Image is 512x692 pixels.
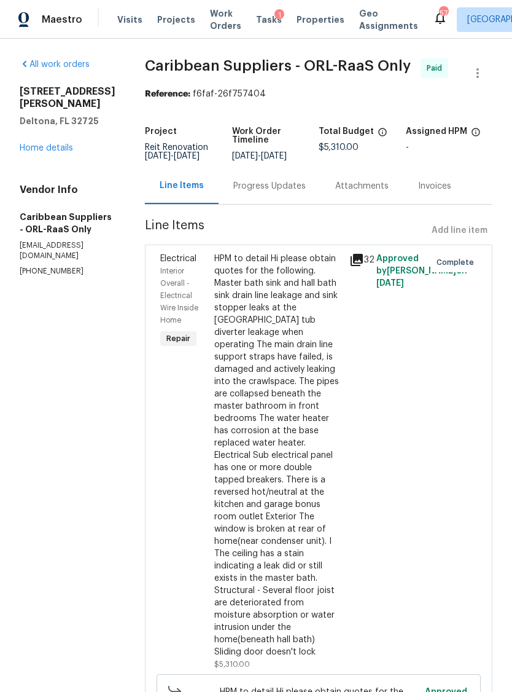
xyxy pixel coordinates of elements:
span: Work Orders [210,7,241,32]
span: Maestro [42,14,82,26]
h4: Vendor Info [20,184,115,196]
span: Projects [157,14,195,26]
div: f6faf-26f757404 [145,88,492,100]
b: Reference: [145,90,190,98]
span: Approved by [PERSON_NAME] on [376,254,467,288]
span: [DATE] [145,152,171,160]
h5: Caribbean Suppliers - ORL-RaaS Only [20,211,115,235]
a: Home details [20,144,73,152]
span: Interior Overall - Electrical Wire Inside Home [160,267,198,324]
div: Attachments [335,180,389,192]
div: Line Items [160,179,204,192]
span: [DATE] [174,152,200,160]
span: $5,310.00 [319,143,359,152]
div: HPM to detail Hi please obtain quotes for the following. Master bath sink and hall bath sink drai... [214,253,342,658]
h5: Work Order Timeline [232,127,319,144]
p: [EMAIL_ADDRESS][DOMAIN_NAME] [20,240,115,261]
span: Reit Renovation [145,143,208,160]
span: Paid [427,62,447,74]
span: [DATE] [376,279,404,288]
span: The hpm assigned to this work order. [471,127,481,143]
a: All work orders [20,60,90,69]
span: [DATE] [232,152,258,160]
span: Line Items [145,219,427,242]
h5: Project [145,127,177,136]
div: 32 [349,253,369,267]
span: - [145,152,200,160]
span: Electrical [160,254,196,263]
span: Caribbean Suppliers - ORL-RaaS Only [145,58,411,73]
span: Visits [117,14,142,26]
span: Geo Assignments [359,7,418,32]
h5: Assigned HPM [406,127,467,136]
span: [DATE] [261,152,287,160]
div: 1 [274,9,284,22]
div: - [406,143,493,152]
h5: Deltona, FL 32725 [20,115,115,127]
h5: Total Budget [319,127,374,136]
p: [PHONE_NUMBER] [20,266,115,277]
h2: [STREET_ADDRESS][PERSON_NAME] [20,85,115,110]
div: Progress Updates [233,180,306,192]
div: 57 [439,7,448,20]
span: - [232,152,287,160]
div: Invoices [418,180,451,192]
span: $5,310.00 [214,661,250,668]
span: Tasks [256,15,282,24]
span: Complete [436,256,479,269]
span: The total cost of line items that have been proposed by Opendoor. This sum includes line items th... [378,127,387,143]
span: Repair [161,332,195,345]
span: Properties [297,14,344,26]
